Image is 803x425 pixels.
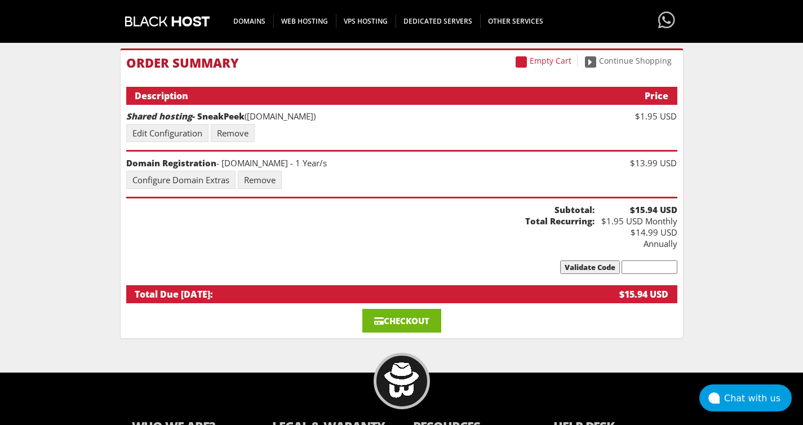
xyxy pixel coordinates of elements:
a: Checkout [362,309,441,333]
strong: Domain Registration [126,157,216,169]
div: Description [135,90,589,102]
a: Remove [211,124,255,142]
span: DEDICATED SERVERS [396,14,481,28]
div: Price [588,90,668,102]
span: OTHER SERVICES [480,14,551,28]
div: - [DOMAIN_NAME] - 1 Year/s [126,157,595,169]
h1: Order Summary [126,56,677,69]
button: Chat with us [699,384,792,411]
span: VPS HOSTING [336,14,396,28]
b: $15.94 USD [595,204,677,215]
b: Subtotal: [126,204,595,215]
div: Chat with us [724,393,792,404]
a: Configure Domain Extras [126,171,236,189]
input: Validate Code [560,260,620,274]
strong: - SneakPeek [126,110,245,122]
div: ([DOMAIN_NAME]) [126,110,595,122]
div: $15.94 USD [588,288,668,300]
em: Shared hosting [126,110,192,122]
a: Continue Shopping [579,54,677,67]
img: BlackHOST mascont, Blacky. [384,362,419,398]
span: WEB HOSTING [273,14,336,28]
a: Remove [238,171,282,189]
div: Total Due [DATE]: [135,288,589,300]
div: $13.99 USD [595,157,677,169]
b: Total Recurring: [126,215,595,227]
div: $1.95 USD [595,110,677,122]
a: Empty Cart [510,54,578,67]
div: $1.95 USD Monthly $14.99 USD Annually [595,204,677,249]
span: DOMAINS [225,14,274,28]
a: Edit Configuration [126,124,208,142]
